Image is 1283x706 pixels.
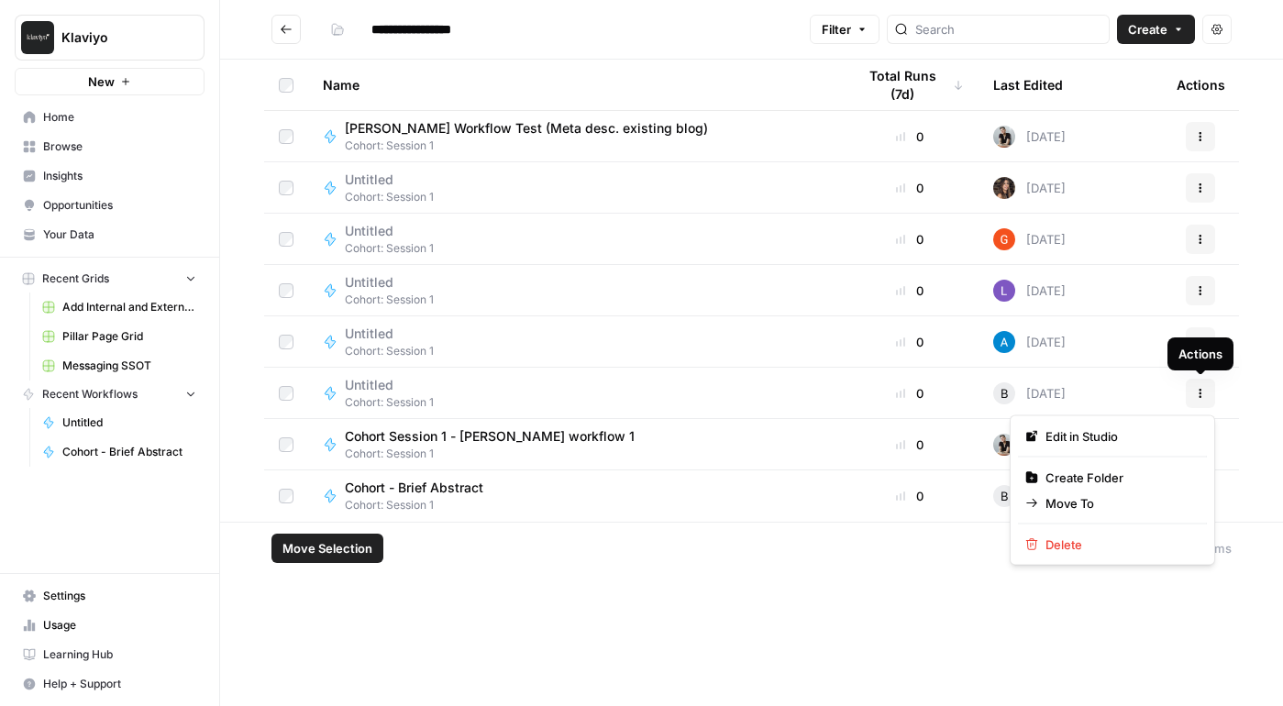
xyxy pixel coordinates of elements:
img: qq1exqcea0wapzto7wd7elbwtl3p [993,126,1015,148]
img: o3cqybgnmipr355j8nz4zpq1mc6x [993,331,1015,353]
a: Cohort - Brief Abstract [34,437,205,467]
a: Add Internal and External Links [34,292,205,322]
a: Cohort Session 1 - [PERSON_NAME] workflow 1Cohort: Session 1 [323,427,826,462]
div: Total Runs (7d) [856,60,964,110]
span: Create Folder [1045,469,1192,487]
a: UntitledCohort: Session 1 [323,222,826,257]
a: Untitled [34,408,205,437]
div: [DATE] [993,331,1066,353]
div: [DATE] [993,485,1066,507]
span: Cohort: Session 1 [345,189,434,205]
span: Your Data [43,226,196,243]
div: Actions [1178,345,1222,363]
span: B [1001,384,1009,403]
span: Create [1128,20,1167,39]
button: Recent Workflows [15,381,205,408]
a: Home [15,103,205,132]
a: UntitledCohort: Session 1 [323,171,826,205]
div: 0 [856,436,964,454]
span: Edit in Studio [1045,427,1192,446]
div: 0 [856,230,964,248]
span: New [88,72,115,91]
a: Messaging SSOT [34,351,205,381]
button: Go back [271,15,301,44]
a: Settings [15,581,205,611]
span: Delete [1045,535,1192,554]
span: Usage [43,617,196,634]
div: Actions [1177,60,1225,110]
span: Cohort: Session 1 [345,292,434,308]
input: Search [915,20,1101,39]
button: Create [1117,15,1195,44]
span: Cohort Session 1 - [PERSON_NAME] workflow 1 [345,427,635,446]
img: qq1exqcea0wapzto7wd7elbwtl3p [993,434,1015,456]
span: Learning Hub [43,646,196,663]
span: Klaviyo [61,28,172,47]
span: Browse [43,138,196,155]
a: [PERSON_NAME] Workflow Test (Meta desc. existing blog)Cohort: Session 1 [323,119,826,154]
span: Untitled [345,325,419,343]
span: [PERSON_NAME] Workflow Test (Meta desc. existing blog) [345,119,708,138]
span: Settings [43,588,196,604]
span: Untitled [345,222,419,240]
span: Recent Grids [42,270,109,287]
span: Messaging SSOT [62,358,196,374]
div: 0 [856,127,964,146]
a: UntitledCohort: Session 1 [323,325,826,359]
button: Help + Support [15,669,205,699]
div: 0 [856,384,964,403]
img: 3v5gupj0m786yzjvk4tudrexhntl [993,280,1015,302]
div: [DATE] [993,382,1066,404]
span: Move Selection [282,539,372,557]
a: Browse [15,132,205,161]
span: Home [43,109,196,126]
button: Filter [810,15,879,44]
span: Opportunities [43,197,196,214]
div: [DATE] [993,434,1066,456]
div: Last Edited [993,60,1063,110]
div: [DATE] [993,126,1066,148]
div: [DATE] [993,177,1066,199]
span: Recent Workflows [42,386,138,403]
a: UntitledCohort: Session 1 [323,273,826,308]
button: Recent Grids [15,265,205,292]
img: Klaviyo Logo [21,21,54,54]
span: Add Internal and External Links [62,299,196,315]
div: Name [323,60,826,110]
div: 0 [856,281,964,300]
button: New [15,68,205,95]
a: Cohort - Brief AbstractCohort: Session 1 [323,479,826,513]
a: Pillar Page Grid [34,322,205,351]
span: B [1001,487,1009,505]
div: 0 [856,487,964,505]
div: 0 [856,333,964,351]
span: Cohort: Session 1 [345,240,434,257]
span: Cohort - Brief Abstract [62,444,196,460]
span: Cohort - Brief Abstract [345,479,483,497]
span: Untitled [345,273,419,292]
button: Workspace: Klaviyo [15,15,205,61]
span: Filter [822,20,851,39]
span: Untitled [345,171,419,189]
img: vqsat62t33ck24eq3wa2nivgb46o [993,177,1015,199]
span: Cohort: Session 1 [345,138,723,154]
span: Untitled [62,414,196,431]
a: UntitledCohort: Session 1 [323,376,826,411]
a: Usage [15,611,205,640]
a: Learning Hub [15,640,205,669]
a: Insights [15,161,205,191]
div: [DATE] [993,280,1066,302]
span: Move To [1045,494,1192,513]
span: Help + Support [43,676,196,692]
a: Opportunities [15,191,205,220]
button: Move Selection [271,534,383,563]
div: [DATE] [993,228,1066,250]
span: Cohort: Session 1 [345,446,649,462]
a: Your Data [15,220,205,249]
span: Cohort: Session 1 [345,394,434,411]
span: Cohort: Session 1 [345,343,434,359]
span: Cohort: Session 1 [345,497,498,513]
img: ep2s7dd3ojhp11nu5ayj08ahj9gv [993,228,1015,250]
span: Untitled [345,376,419,394]
span: Pillar Page Grid [62,328,196,345]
